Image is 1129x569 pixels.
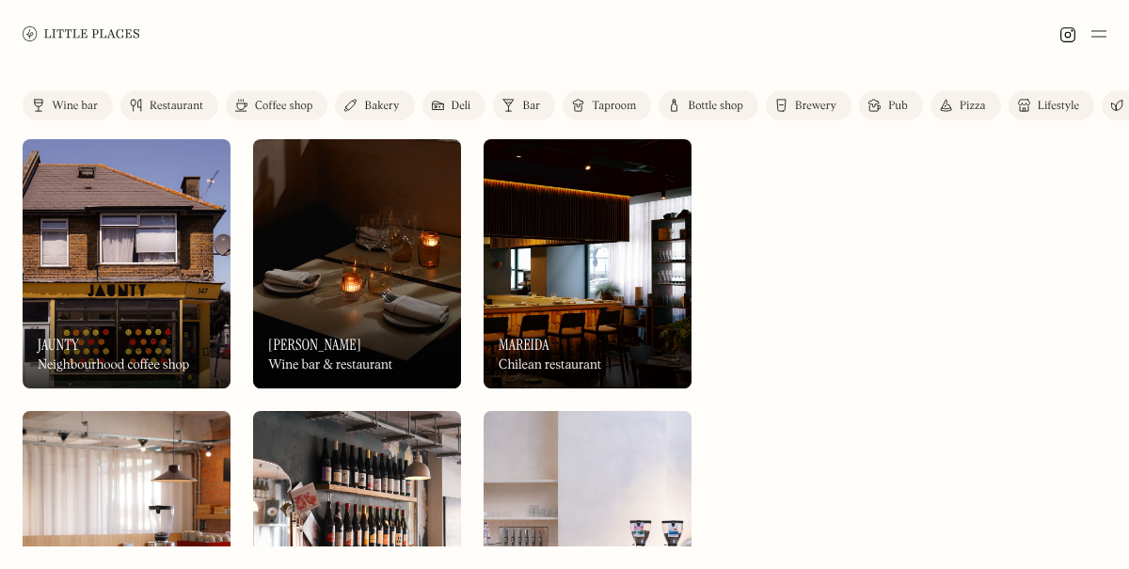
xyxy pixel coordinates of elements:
img: Luna [253,139,461,388]
a: Taproom [563,90,651,120]
a: JauntyJauntyJauntyNeighbourhood coffee shop [23,139,231,388]
a: Deli [422,90,486,120]
a: LunaLuna[PERSON_NAME]Wine bar & restaurant [253,139,461,388]
div: Pub [888,101,908,112]
div: Lifestyle [1038,101,1079,112]
a: Lifestyle [1009,90,1094,120]
a: Coffee shop [226,90,327,120]
h3: [PERSON_NAME] [268,336,361,354]
div: Bar [522,101,540,112]
a: MareidaMareidaMareidaChilean restaurant [484,139,692,388]
a: Pizza [930,90,1001,120]
div: Brewery [795,101,836,112]
div: Pizza [960,101,986,112]
a: Pub [859,90,923,120]
div: Coffee shop [255,101,312,112]
div: Deli [452,101,471,112]
h3: Mareida [499,336,549,354]
div: Taproom [592,101,636,112]
div: Chilean restaurant [499,357,601,373]
a: Bottle shop [659,90,758,120]
div: Restaurant [150,101,203,112]
div: Bakery [364,101,399,112]
h3: Jaunty [38,336,79,354]
a: Bar [493,90,555,120]
img: Mareida [484,139,692,388]
img: Jaunty [23,139,231,388]
div: Neighbourhood coffee shop [38,357,189,373]
div: Bottle shop [688,101,743,112]
a: Wine bar [23,90,113,120]
div: Wine bar [52,101,98,112]
a: Restaurant [120,90,218,120]
div: Wine bar & restaurant [268,357,392,373]
a: Bakery [335,90,414,120]
a: Brewery [766,90,851,120]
